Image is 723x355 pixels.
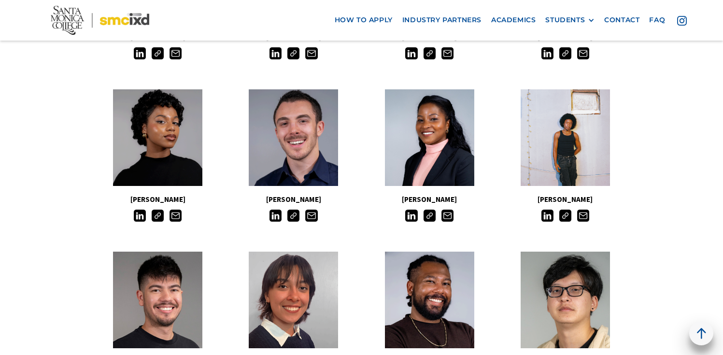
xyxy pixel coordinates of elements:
[577,210,589,222] img: Email icon
[545,16,595,24] div: STUDENTS
[441,210,454,222] img: Email icon
[599,11,644,29] a: contact
[405,210,417,222] img: LinkedIn icon
[644,11,670,29] a: faq
[170,210,182,222] img: Email icon
[497,193,633,206] h5: [PERSON_NAME]
[305,210,317,222] img: Email icon
[152,47,164,59] img: Link icon
[577,47,589,59] img: Email icon
[269,210,282,222] img: LinkedIn icon
[330,11,397,29] a: how to apply
[545,16,585,24] div: STUDENTS
[559,47,571,59] img: Link icon
[287,210,299,222] img: Link icon
[90,193,226,206] h5: [PERSON_NAME]
[559,210,571,222] img: Link icon
[677,15,687,25] img: icon - instagram
[441,47,454,59] img: Email icon
[541,47,553,59] img: LinkedIn icon
[362,193,497,206] h5: [PERSON_NAME]
[486,11,540,29] a: Academics
[287,47,299,59] img: Link icon
[689,321,713,345] a: back to top
[405,47,417,59] img: LinkedIn icon
[541,210,553,222] img: LinkedIn icon
[152,210,164,222] img: Link icon
[305,47,317,59] img: Email icon
[424,47,436,59] img: Link icon
[269,47,282,59] img: LinkedIn icon
[226,193,361,206] h5: [PERSON_NAME]
[424,210,436,222] img: Link icon
[51,6,149,35] img: Santa Monica College - SMC IxD logo
[134,210,146,222] img: LinkedIn icon
[170,47,182,59] img: Email icon
[134,47,146,59] img: LinkedIn icon
[397,11,486,29] a: industry partners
